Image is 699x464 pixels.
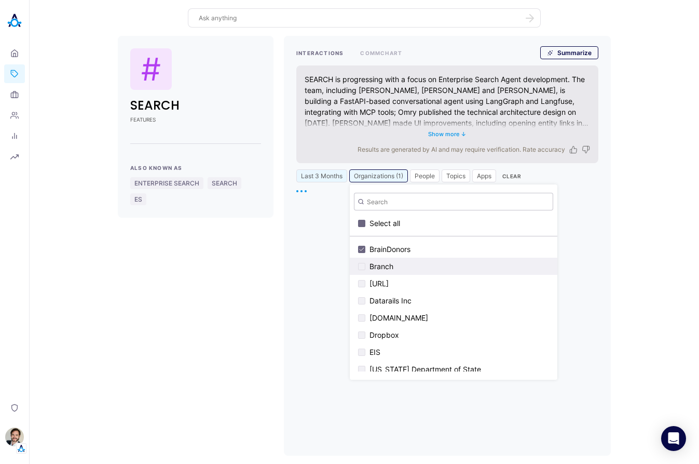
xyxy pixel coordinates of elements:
span: topic badge [130,177,203,189]
p: Results are generated by AI and may require verification. Rate accuracy [358,144,565,155]
button: summarize all interactions [540,46,598,59]
button: Apps [472,169,496,182]
button: Dropbox [350,326,557,343]
img: Tenant Logo [16,443,26,454]
button: [DOMAIN_NAME] [350,309,557,326]
div: ENTERPRISE SEARCH [130,177,203,189]
button: INTERACTIONS [296,46,344,59]
button: Organizations (1) [349,169,408,182]
h2: Also Known As [130,165,261,171]
span: topic badge [130,193,146,205]
button: [URL] [350,275,557,292]
img: Akooda Logo [4,10,25,31]
div: SEARCH is progressing with a focus on Enterprise Search Agent development. The team, including [P... [305,74,590,128]
button: Last 3 Months [296,169,347,182]
button: Dislike [582,145,590,154]
h1: SEARCH [130,96,261,114]
button: People [410,169,440,182]
span: Datarails Inc [369,296,412,305]
span: EIS [369,348,380,356]
span: BrainDonors [369,245,410,254]
button: COMMCHART [360,46,402,59]
span: [US_STATE] Department of State [369,365,481,374]
button: Datarails Inc [350,292,557,309]
span: Select all [369,219,400,228]
div: # [130,48,172,90]
button: Show more ↓ [428,130,467,138]
span: [URL] [369,279,389,288]
span: Branch [369,262,393,271]
span: [DOMAIN_NAME] [369,313,428,322]
input: Search [354,193,553,210]
span: topic badge [208,177,241,189]
button: Topics [442,169,470,182]
button: Clear [498,169,526,182]
button: Stewart HullTenant Logo [4,423,25,454]
button: Branch [350,258,557,275]
img: Stewart Hull [5,428,24,446]
div: SEARCH [208,177,241,189]
button: BrainDonors [350,241,557,258]
div: Open Intercom Messenger [661,426,686,451]
button: [US_STATE] Department of State [350,361,557,378]
button: Like [569,145,578,154]
p: FEATURES [130,116,261,123]
span: Dropbox [369,330,399,339]
button: Select all [350,215,557,232]
button: EIS [350,343,557,361]
div: ES [130,193,146,205]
